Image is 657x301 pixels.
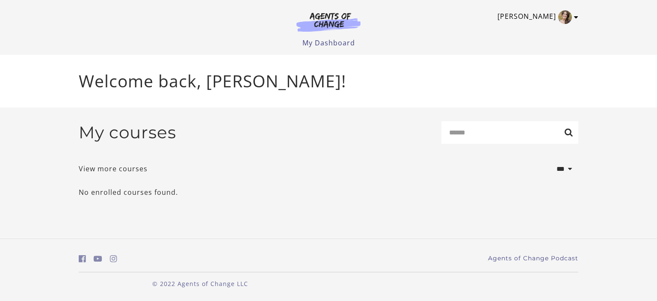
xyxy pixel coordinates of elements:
i: https://www.instagram.com/agentsofchangeprep/ (Open in a new window) [110,255,117,263]
a: https://www.instagram.com/agentsofchangeprep/ (Open in a new window) [110,253,117,265]
img: Agents of Change Logo [287,12,370,32]
i: https://www.facebook.com/groups/aswbtestprep (Open in a new window) [79,255,86,263]
a: My Dashboard [302,38,355,48]
p: Welcome back, [PERSON_NAME]! [79,69,578,94]
h2: My courses [79,122,176,143]
a: Agents of Change Podcast [488,254,578,263]
p: No enrolled courses found. [79,187,578,197]
a: View more courses [79,164,148,174]
p: © 2022 Agents of Change LLC [79,279,322,288]
a: Toggle menu [497,10,574,24]
a: https://www.facebook.com/groups/aswbtestprep (Open in a new window) [79,253,86,265]
a: https://www.youtube.com/c/AgentsofChangeTestPrepbyMeaganMitchell (Open in a new window) [94,253,102,265]
i: https://www.youtube.com/c/AgentsofChangeTestPrepbyMeaganMitchell (Open in a new window) [94,255,102,263]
